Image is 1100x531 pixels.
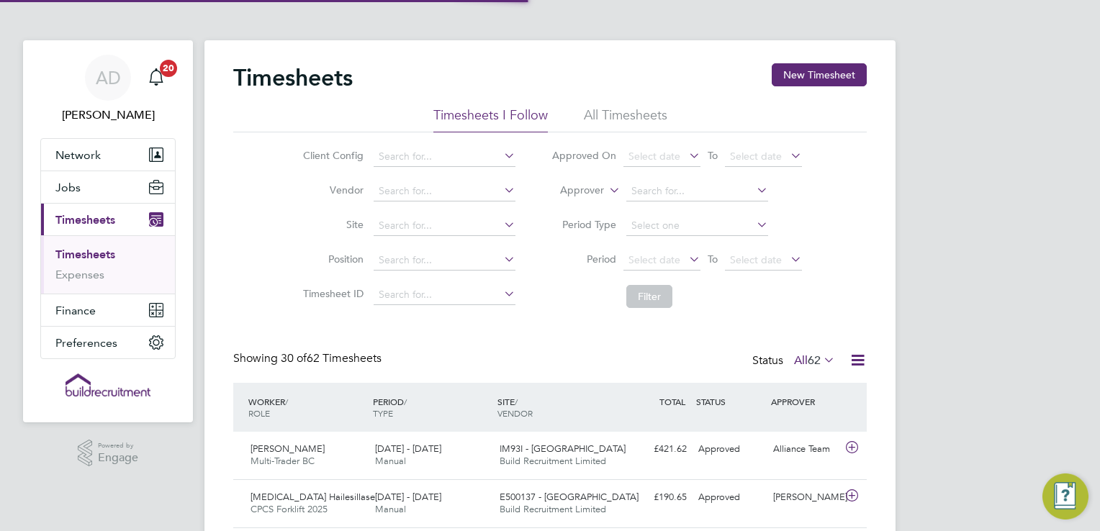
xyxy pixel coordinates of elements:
[584,106,667,132] li: All Timesheets
[41,327,175,358] button: Preferences
[40,106,176,124] span: Aaron Dawson
[55,304,96,317] span: Finance
[299,287,364,300] label: Timesheet ID
[55,181,81,194] span: Jobs
[618,437,693,461] div: £421.62
[96,68,121,87] span: AD
[251,491,375,503] span: [MEDICAL_DATA] Hailesillase
[40,55,176,124] a: AD[PERSON_NAME]
[299,218,364,231] label: Site
[281,351,307,366] span: 30 of
[160,60,177,77] span: 20
[375,455,406,467] span: Manual
[55,336,117,350] span: Preferences
[703,146,722,165] span: To
[142,55,171,101] a: 20
[693,437,767,461] div: Approved
[41,235,175,294] div: Timesheets
[494,389,618,426] div: SITE
[374,250,515,271] input: Search for...
[78,440,139,467] a: Powered byEngage
[808,353,821,368] span: 62
[40,373,176,396] a: Go to home page
[693,486,767,509] div: Approved
[374,216,515,236] input: Search for...
[251,503,328,515] span: CPCS Forklift 2025
[98,452,138,464] span: Engage
[730,150,782,163] span: Select date
[245,389,369,426] div: WORKER
[404,396,407,407] span: /
[251,442,325,455] span: [PERSON_NAME]
[497,407,533,419] span: VENDOR
[772,63,867,86] button: New Timesheet
[628,253,680,266] span: Select date
[55,268,104,281] a: Expenses
[55,148,101,162] span: Network
[626,181,768,201] input: Search for...
[23,40,193,422] nav: Main navigation
[433,106,548,132] li: Timesheets I Follow
[626,285,672,308] button: Filter
[374,147,515,167] input: Search for...
[373,407,393,419] span: TYPE
[628,150,680,163] span: Select date
[66,373,150,396] img: buildrec-logo-retina.png
[374,285,515,305] input: Search for...
[41,204,175,235] button: Timesheets
[618,486,693,509] div: £190.65
[374,181,515,201] input: Search for...
[41,171,175,203] button: Jobs
[281,351,382,366] span: 62 Timesheets
[55,213,115,227] span: Timesheets
[248,407,270,419] span: ROLE
[500,442,626,455] span: IM93I - [GEOGRAPHIC_DATA]
[251,455,315,467] span: Multi-Trader BC
[299,253,364,265] label: Position
[659,396,685,407] span: TOTAL
[98,440,138,452] span: Powered by
[375,491,441,503] span: [DATE] - [DATE]
[55,248,115,261] a: Timesheets
[500,491,639,503] span: E500137 - [GEOGRAPHIC_DATA]
[539,183,604,198] label: Approver
[233,351,384,366] div: Showing
[369,389,494,426] div: PERIOD
[767,437,842,461] div: Alliance Team
[794,353,835,368] label: All
[500,503,606,515] span: Build Recruitment Limited
[693,389,767,414] div: STATUS
[299,183,364,196] label: Vendor
[767,486,842,509] div: [PERSON_NAME]
[703,250,722,268] span: To
[551,218,616,231] label: Period Type
[515,396,518,407] span: /
[767,389,842,414] div: APPROVER
[626,216,768,236] input: Select one
[551,149,616,162] label: Approved On
[1042,473,1088,519] button: Engage Resource Center
[285,396,288,407] span: /
[41,139,175,171] button: Network
[41,294,175,326] button: Finance
[551,253,616,265] label: Period
[233,63,353,92] h2: Timesheets
[500,455,606,467] span: Build Recruitment Limited
[299,149,364,162] label: Client Config
[375,503,406,515] span: Manual
[730,253,782,266] span: Select date
[375,442,441,455] span: [DATE] - [DATE]
[752,351,838,371] div: Status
